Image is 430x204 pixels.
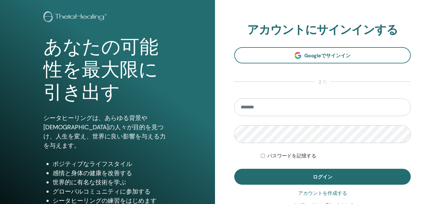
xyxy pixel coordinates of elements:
[304,52,350,59] font: Googleでサインイン
[43,36,158,104] font: あなたの可能性を最大限に引き出す
[53,187,150,195] font: グローバルコミュニティに参加する
[298,190,347,196] font: アカウントを作成する
[43,114,166,149] font: シータヒーリングは、あらゆる背景や[DEMOGRAPHIC_DATA]の人々が目的を見つけ、人生を変え、世界に良い影響を与える力を与えます。
[261,152,411,160] div: 無期限または手動でログアウトするまで認証を維持する
[267,153,316,159] font: パスワードを記憶する
[313,174,332,180] font: ログイン
[53,160,132,168] font: ポジティブなライフスタイル
[53,178,126,186] font: 世界的に有名な技術を学ぶ
[298,190,347,197] a: アカウントを作成する
[318,78,328,85] font: また
[234,169,411,185] button: ログイン
[234,47,411,63] a: Googleでサインイン
[53,169,132,177] font: 感情と身体の健康を改善する
[247,22,398,37] font: アカウントにサインインする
